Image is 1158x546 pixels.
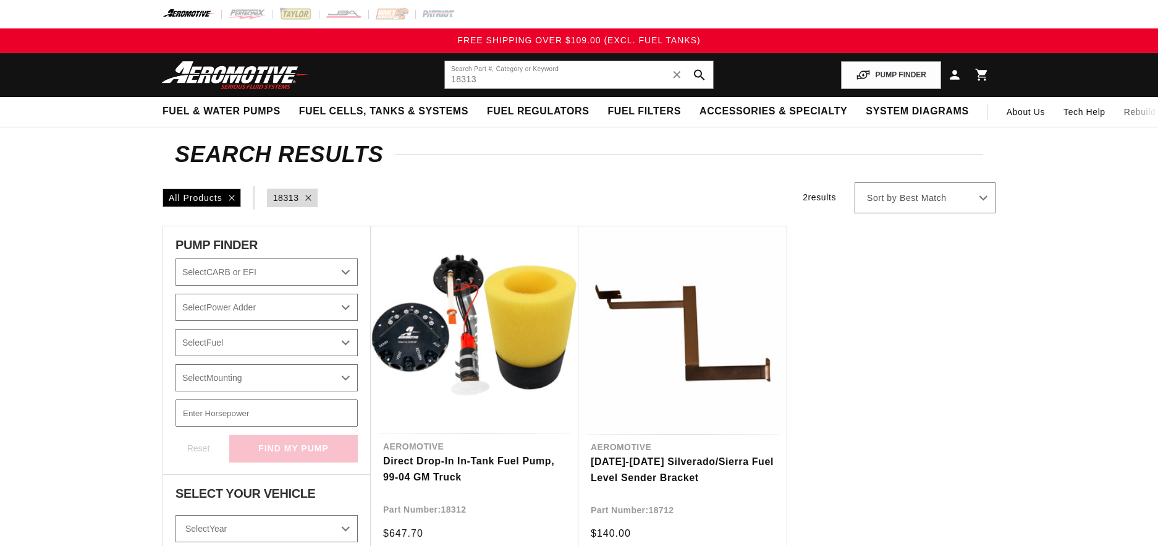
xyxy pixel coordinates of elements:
span: Fuel Regulators [487,105,589,118]
a: About Us [997,97,1054,127]
button: search button [686,61,713,88]
summary: Fuel Cells, Tanks & Systems [290,97,478,126]
span: About Us [1007,107,1045,117]
summary: Fuel & Water Pumps [153,97,290,126]
select: Year [175,515,358,542]
select: Power Adder [175,294,358,321]
a: Direct Drop-In In-Tank Fuel Pump, 99-04 GM Truck [383,453,566,485]
span: FREE SHIPPING OVER $109.00 (EXCL. FUEL TANKS) [457,35,700,45]
h2: Search Results [175,145,983,164]
button: PUMP FINDER [841,61,941,89]
img: Aeromotive [158,61,313,90]
select: Mounting [175,364,358,391]
span: Fuel Filters [607,105,681,118]
summary: Fuel Regulators [478,97,598,126]
a: 18313 [273,191,299,205]
span: Tech Help [1063,105,1105,119]
div: All Products [163,189,241,207]
span: Sort by [867,192,897,205]
select: Fuel [175,329,358,356]
summary: Fuel Filters [598,97,690,126]
span: System Diagrams [866,105,968,118]
span: PUMP FINDER [175,239,258,251]
select: CARB or EFI [175,258,358,286]
span: Fuel Cells, Tanks & Systems [299,105,468,118]
input: Search by Part Number, Category or Keyword [445,61,713,88]
span: ✕ [672,65,683,85]
summary: Tech Help [1054,97,1115,127]
summary: System Diagrams [856,97,978,126]
span: 2 results [803,192,836,202]
div: Select Your Vehicle [175,487,358,503]
a: [DATE]-[DATE] Silverado/Sierra Fuel Level Sender Bracket [591,454,774,485]
input: Enter Horsepower [175,399,358,427]
span: Accessories & Specialty [699,105,847,118]
select: Sort by [855,182,995,213]
span: Fuel & Water Pumps [163,105,281,118]
summary: Accessories & Specialty [690,97,856,126]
